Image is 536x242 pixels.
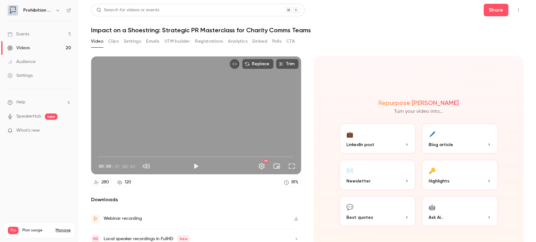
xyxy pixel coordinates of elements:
[91,178,112,187] a: 280
[16,113,41,120] a: SpeakerHub
[346,178,371,184] span: Newsletter
[513,5,523,15] button: Top Bar Actions
[378,99,458,107] h2: Repurpose [PERSON_NAME]
[124,36,141,46] button: Settings
[112,163,114,170] span: /
[16,99,25,106] span: Help
[421,123,498,154] button: 🖊️Blog article
[115,163,135,170] span: 01:00:44
[252,36,267,46] button: Embed
[270,160,283,172] button: Turn on miniplayer
[230,59,240,69] button: Embed video
[99,163,135,170] div: 00:00
[8,5,18,15] img: Prohibition PR
[8,72,33,79] div: Settings
[22,228,52,233] span: Plan usage
[8,227,19,234] span: Pro
[99,163,111,170] span: 00:00
[346,141,374,148] span: LinkedIn post
[114,178,134,187] a: 120
[195,36,223,46] button: Registrations
[429,178,449,184] span: Highlights
[228,36,247,46] button: Analytics
[429,166,436,175] div: 🔑
[346,202,353,212] div: 💬
[346,129,353,139] div: 💼
[484,4,508,16] button: Share
[146,36,159,46] button: Emails
[91,196,301,203] h2: Downloads
[190,160,202,172] button: Play
[264,159,268,163] div: HD
[101,179,109,186] div: 280
[165,36,190,46] button: UTM builder
[91,36,103,46] button: Video
[429,141,453,148] span: Blog article
[276,59,299,69] button: Trim
[8,45,30,51] div: Videos
[339,159,416,191] button: ✉️Newsletter
[346,166,353,175] div: ✉️
[339,196,416,227] button: 💬Best quotes
[394,108,443,115] p: Turn your video into...
[140,160,153,172] button: Mute
[56,228,71,233] a: Manage
[242,59,273,69] button: Replace
[272,36,281,46] button: Polls
[429,214,444,221] span: Ask Ai...
[281,178,301,187] a: 81%
[125,179,131,186] div: 120
[45,113,57,120] span: new
[421,196,498,227] button: 🤖Ask Ai...
[291,179,298,186] div: 81 %
[285,160,298,172] button: Full screen
[23,7,53,13] h6: Prohibition PR
[346,214,373,221] span: Best quotes
[255,160,268,172] button: Settings
[429,129,436,139] div: 🖊️
[108,36,119,46] button: Clips
[421,159,498,191] button: 🔑Highlights
[429,202,436,212] div: 🤖
[339,123,416,154] button: 💼LinkedIn post
[286,36,295,46] button: CTA
[104,215,142,222] div: Webinar recording
[16,127,40,134] span: What's new
[8,31,29,37] div: Events
[8,99,71,106] li: help-dropdown-opener
[91,26,523,34] h1: Impact on a Shoestring: Strategic PR Masterclass for Charity Comms Teams
[96,7,159,13] div: Search for videos or events
[8,59,35,65] div: Audience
